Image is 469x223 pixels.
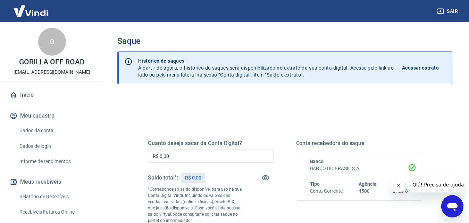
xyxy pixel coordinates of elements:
iframe: Fechar mensagem [392,178,405,192]
iframe: Mensagem da empresa [408,177,463,192]
h6: BANCO DO BRASIL S.A. [310,165,408,172]
div: G [38,28,66,56]
p: A partir de agora, o histórico de saques será disponibilizado no extrato da sua conta digital. Ac... [138,57,394,78]
button: Meu cadastro [8,108,95,124]
a: Dados de login [17,139,95,153]
h6: Conta Corrente [310,188,343,195]
h5: Saldo total*: [148,174,178,181]
a: Recebíveis Futuros Online [17,205,95,219]
p: GORILLA OFF ROAD [19,58,84,66]
span: Banco [310,159,324,164]
h5: Conta recebedora do saque [296,140,422,147]
a: Dados da conta [17,124,95,138]
span: Olá! Precisa de ajuda? [4,5,58,10]
h6: 4500 [359,188,377,195]
img: Vindi [8,0,53,22]
a: Relatório de Recebíveis [17,190,95,204]
h5: Quanto deseja sacar da Conta Digital? [148,140,274,147]
span: Agência [359,181,377,187]
button: Meus recebíveis [8,174,95,190]
button: Sair [436,5,461,18]
a: Acessar extrato [402,57,446,78]
h3: Saque [117,36,452,46]
p: [EMAIL_ADDRESS][DOMAIN_NAME] [14,69,90,76]
span: Tipo [310,181,320,187]
a: Informe de rendimentos [17,154,95,169]
p: R$ 0,00 [185,174,201,182]
iframe: Botão para abrir a janela de mensagens [441,195,463,217]
p: Histórico de saques [138,57,394,64]
a: Início [8,87,95,103]
p: Acessar extrato [402,64,439,71]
